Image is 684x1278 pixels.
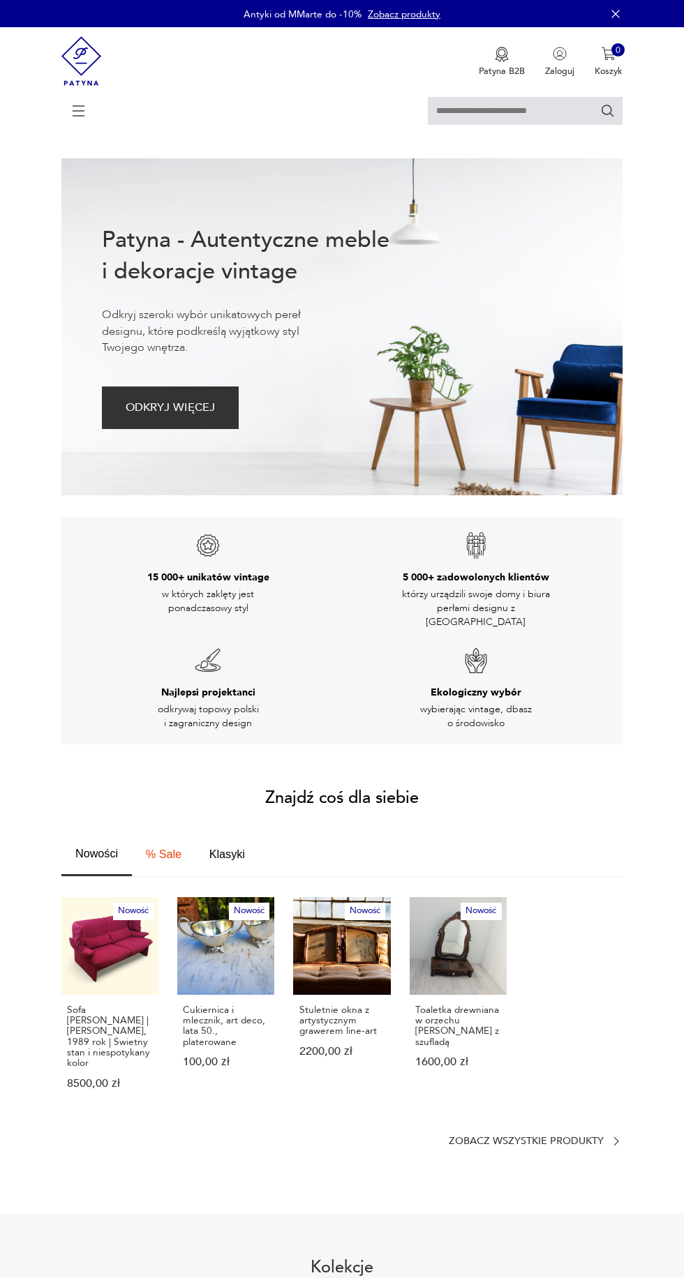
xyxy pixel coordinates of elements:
p: Odkryj szeroki wybór unikatowych pereł designu, które podkreślą wyjątkowy styl Twojego wnętrza. [102,307,341,356]
p: 2200,00 zł [299,1046,385,1057]
img: Znak gwarancji jakości [462,532,490,559]
h3: Ekologiczny wybór [431,686,521,700]
p: 1600,00 zł [415,1057,501,1067]
span: % Sale [146,848,181,859]
button: Patyna B2B [479,47,525,77]
button: 0Koszyk [595,47,623,77]
h2: Kolekcje [311,1261,373,1276]
a: Ikona medaluPatyna B2B [479,47,525,77]
p: którzy urządzili swoje domy i biura perłami designu z [GEOGRAPHIC_DATA] [399,587,553,630]
a: Zobacz produkty [368,8,440,21]
p: Stuletnie okna z artystycznym grawerem line-art [299,1005,385,1037]
span: Nowości [75,848,118,859]
a: NowośćToaletka drewniana w orzechu Ludwik XIX z szufladąToaletka drewniana w orzechu [PERSON_NAME... [410,897,507,1113]
button: Szukaj [600,103,616,119]
a: ODKRYJ WIĘCEJ [102,405,239,413]
button: ODKRYJ WIĘCEJ [102,386,239,429]
p: odkrywaj topowy polski i zagraniczny design [131,702,285,731]
p: Sofa [PERSON_NAME] | [PERSON_NAME], 1989 rok | Świetny stan i niespotykany kolor [67,1005,153,1069]
p: w których zaklęty jest ponadczasowy styl [131,587,285,616]
a: NowośćStuletnie okna z artystycznym grawerem line-artStuletnie okna z artystycznym grawerem line-... [293,897,390,1113]
p: Zaloguj [545,65,574,77]
h3: 5 000+ zadowolonych klientów [403,571,549,585]
p: Patyna B2B [479,65,525,77]
img: Ikona koszyka [602,47,616,61]
p: Toaletka drewniana w orzechu [PERSON_NAME] z szufladą [415,1005,501,1047]
img: Znak gwarancji jakości [462,647,490,675]
p: Koszyk [595,65,623,77]
h2: Znajdź coś dla siebie [265,791,419,806]
div: 0 [611,43,625,57]
a: NowośćCukiernica i mlecznik, art deco, lata 50., platerowaneCukiernica i mlecznik, art deco, lata... [177,897,274,1113]
a: NowośćSofa Cassina Portovenere | Vico Magistretti, 1989 rok | Świetny stan i niespotykany kolorSo... [61,897,158,1113]
p: Antyki od MMarte do -10% [244,8,362,21]
img: Znak gwarancji jakości [194,532,222,559]
h3: 15 000+ unikatów vintage [147,571,269,585]
h3: Najlepsi projektanci [161,686,255,700]
a: Zobacz wszystkie produkty [449,1135,623,1148]
p: wybierając vintage, dbasz o środowisko [399,702,553,731]
p: 8500,00 zł [67,1078,153,1089]
p: Zobacz wszystkie produkty [449,1137,604,1145]
p: 100,00 zł [183,1057,269,1067]
p: Cukiernica i mlecznik, art deco, lata 50., platerowane [183,1005,269,1047]
img: Znak gwarancji jakości [194,647,222,675]
h1: Patyna - Autentyczne meble i dekoracje vintage [102,225,400,287]
img: Ikonka użytkownika [553,47,567,61]
button: Zaloguj [545,47,574,77]
img: Patyna - sklep z meblami i dekoracjami vintage [61,27,101,95]
img: Ikona medalu [495,47,509,62]
span: Klasyki [209,848,245,859]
